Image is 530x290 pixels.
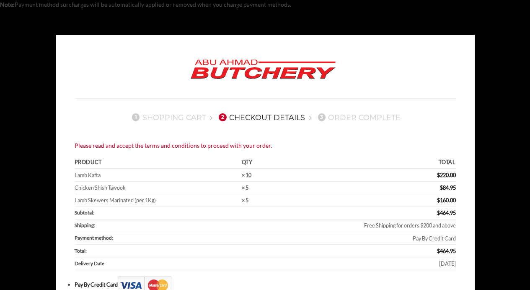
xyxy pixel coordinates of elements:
span: 1 [132,113,140,121]
th: Total: [75,245,271,257]
span: $ [437,209,440,216]
td: Free Shipping for orders $200 and above [271,219,456,232]
th: Delivery Date [75,257,271,270]
span: 2 [219,113,226,121]
th: Product [75,157,239,169]
a: 2Checkout details [216,113,305,122]
th: Payment method: [75,232,271,245]
nav: Checkout steps [75,107,456,128]
bdi: 464.95 [437,248,456,254]
bdi: 464.95 [437,209,456,216]
td: Lamb Kafta [75,169,239,182]
td: [DATE] [271,257,456,270]
span: $ [437,172,440,178]
bdi: 220.00 [437,172,456,178]
bdi: 84.95 [440,184,456,191]
div: Please read and accept the terms and conditions to proceed with your order. [75,141,456,151]
strong: × 5 [242,184,248,191]
a: 1Shopping Cart [129,113,206,122]
td: Pay By Credit Card [271,232,456,245]
th: Total [271,157,456,169]
strong: × 5 [242,197,248,204]
img: Abu Ahmad Butchery [184,54,343,86]
th: Shipping: [75,219,271,232]
span: $ [437,197,440,204]
td: Lamb Skewers Marinated (per 1Kg) [75,194,239,207]
span: $ [440,184,443,191]
bdi: 160.00 [437,197,456,204]
th: Qty [239,157,271,169]
strong: × 10 [242,172,251,178]
th: Subtotal: [75,207,271,219]
label: Pay By Credit Card [75,281,171,288]
td: Chicken Shish Tawook [75,182,239,194]
span: $ [437,248,440,254]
